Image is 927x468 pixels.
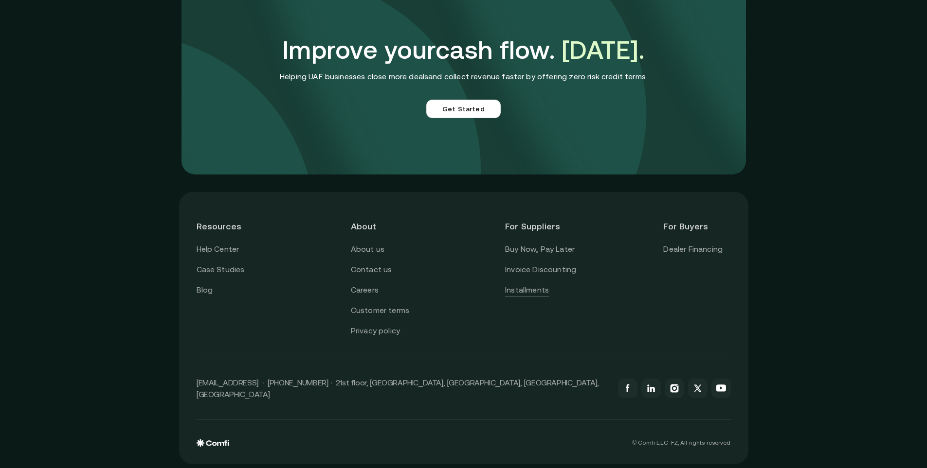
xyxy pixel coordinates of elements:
span: [DATE]. [562,35,645,64]
h3: Improve your cash flow. [283,35,645,65]
p: [EMAIL_ADDRESS] · [PHONE_NUMBER] · 21st floor, [GEOGRAPHIC_DATA], [GEOGRAPHIC_DATA], [GEOGRAPHIC_... [197,377,608,400]
a: Careers [351,284,379,296]
a: Invoice Discounting [505,263,576,276]
a: Buy Now, Pay Later [505,243,575,256]
header: About [351,209,418,243]
header: Resources [197,209,264,243]
a: Installments [505,284,549,296]
p: © Comfi L.L.C-FZ, All rights reserved [632,439,730,446]
p: Helping UAE businesses close more deals and collect revenue faster by offering zero risk credit t... [280,71,647,82]
a: Case Studies [197,263,245,276]
a: Get Started [426,100,501,118]
header: For Buyers [663,209,730,243]
a: Dealer Financing [663,243,723,256]
header: For Suppliers [505,209,576,243]
a: Privacy policy [351,325,400,337]
a: Help Center [197,243,239,256]
a: About us [351,243,384,256]
a: Blog [197,284,213,296]
a: Customer terms [351,304,409,317]
a: Contact us [351,263,392,276]
img: comfi logo [197,439,229,447]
